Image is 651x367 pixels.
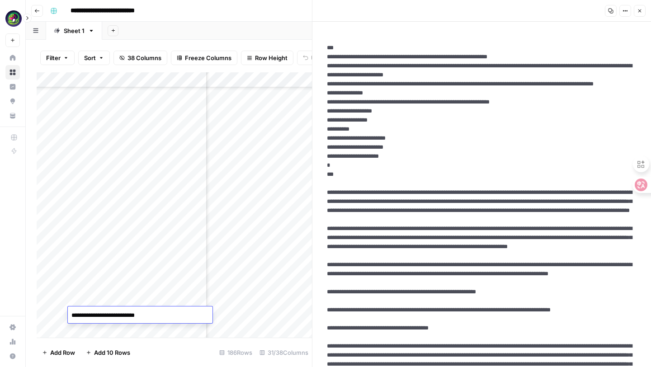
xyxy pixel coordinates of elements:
a: Home [5,51,20,65]
button: 38 Columns [113,51,167,65]
a: Sheet 1 [46,22,102,40]
span: Filter [46,53,61,62]
button: Sort [78,51,110,65]
button: Filter [40,51,75,65]
div: Sheet 1 [64,26,85,35]
a: Browse [5,65,20,80]
span: Sort [84,53,96,62]
a: Settings [5,320,20,334]
button: Add Row [37,345,80,360]
div: 186 Rows [216,345,256,360]
span: Add Row [50,348,75,357]
a: Your Data [5,108,20,123]
img: Meshy Logo [5,10,22,27]
button: Add 10 Rows [80,345,136,360]
button: Help + Support [5,349,20,363]
div: 31/38 Columns [256,345,312,360]
a: Usage [5,334,20,349]
span: 38 Columns [127,53,161,62]
button: Freeze Columns [171,51,237,65]
button: Workspace: Meshy [5,7,20,30]
span: Freeze Columns [185,53,231,62]
span: Add 10 Rows [94,348,130,357]
span: Row Height [255,53,288,62]
button: Undo [297,51,332,65]
a: Insights [5,80,20,94]
a: Opportunities [5,94,20,108]
button: Row Height [241,51,293,65]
